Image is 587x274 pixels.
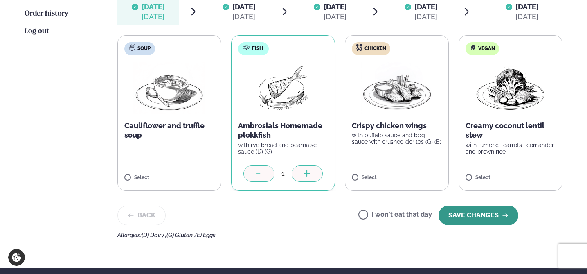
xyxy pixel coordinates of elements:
[238,142,328,155] p: with rye bread and bearnaise sauce (D) (G)
[466,142,556,155] p: with tumeric , carrots , corriander and brown rice
[243,44,250,51] img: fish.svg
[142,232,166,238] span: (D) Dairy ,
[515,2,539,11] span: [DATE]
[232,2,256,11] span: [DATE]
[361,62,433,114] img: Chicken-wings-legs.png
[25,28,49,35] span: Log out
[257,62,309,114] img: fish.png
[25,9,68,19] a: Order history
[470,44,476,51] img: Vegan.svg
[142,2,165,11] span: [DATE]
[414,12,438,22] div: [DATE]
[25,27,49,36] a: Log out
[324,2,347,11] span: [DATE]
[238,121,328,140] p: Ambrosials Homemade plokkfish
[466,121,556,140] p: Creamy coconut lentil stew
[25,10,68,17] span: Order history
[252,45,263,52] span: Fish
[142,12,165,22] div: [DATE]
[137,45,151,52] span: Soup
[274,169,292,178] div: 1
[232,12,256,22] div: [DATE]
[124,121,214,140] p: Cauliflower and truffle soup
[166,232,195,238] span: (G) Gluten ,
[364,45,386,52] span: Chicken
[352,132,442,145] p: with buffalo sauce and bbq sauce with crushed doritos (G) (E)
[475,62,547,114] img: Vegan.png
[129,44,135,51] img: soup.svg
[133,62,205,114] img: Soup.png
[324,12,347,22] div: [DATE]
[515,12,539,22] div: [DATE]
[439,206,518,225] button: SAVE CHANGES
[478,45,495,52] span: Vegan
[195,232,216,238] span: (E) Eggs
[352,121,442,131] p: Crispy chicken wings
[117,232,563,238] div: Allergies:
[8,249,25,266] a: Cookie settings
[356,44,362,51] img: chicken.svg
[117,206,166,225] button: Back
[414,2,438,11] span: [DATE]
